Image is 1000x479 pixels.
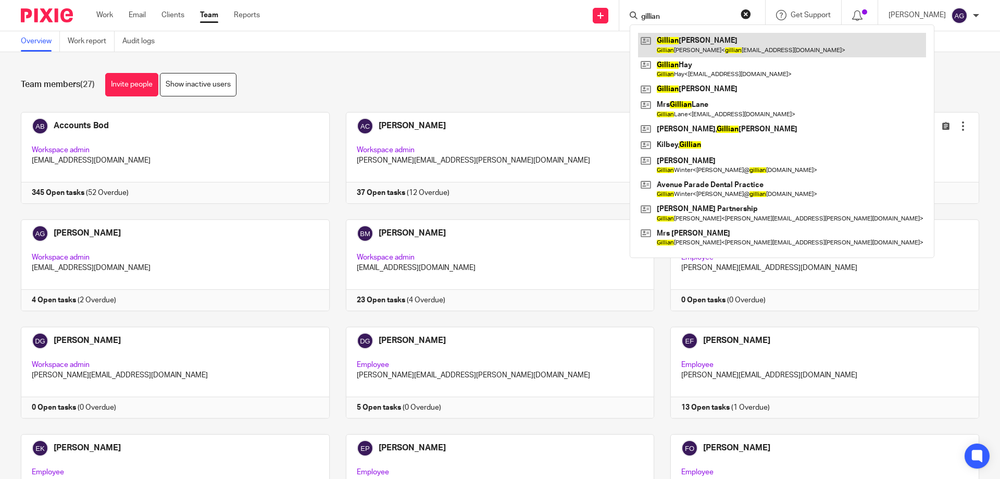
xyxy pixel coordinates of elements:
[21,31,60,52] a: Overview
[21,79,95,90] h1: Team members
[129,10,146,20] a: Email
[200,10,218,20] a: Team
[96,10,113,20] a: Work
[161,10,184,20] a: Clients
[80,80,95,89] span: (27)
[122,31,162,52] a: Audit logs
[160,73,236,96] a: Show inactive users
[21,8,73,22] img: Pixie
[889,10,946,20] p: [PERSON_NAME]
[640,13,734,22] input: Search
[951,7,968,24] img: svg%3E
[234,10,260,20] a: Reports
[791,11,831,19] span: Get Support
[741,9,751,19] button: Clear
[105,73,158,96] a: Invite people
[68,31,115,52] a: Work report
